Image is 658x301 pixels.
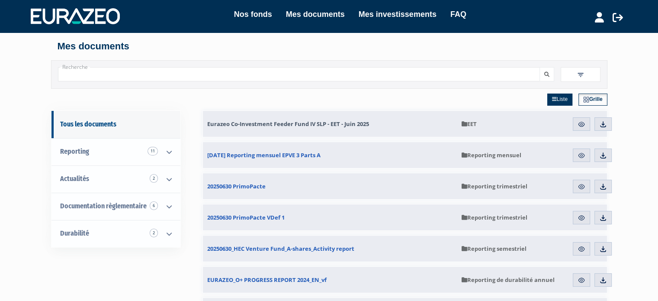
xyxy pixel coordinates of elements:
[599,214,607,222] img: download.svg
[31,8,120,24] img: 1732889491-logotype_eurazeo_blanc_rvb.png
[577,71,584,79] img: filter.svg
[203,236,457,262] a: 20250630_HEC Venture Fund_A-shares_Activity report
[60,147,89,155] span: Reporting
[359,8,437,20] a: Mes investissements
[462,120,477,128] span: EET
[578,276,585,284] img: eye.svg
[234,8,272,20] a: Nos fonds
[51,111,180,138] a: Tous les documents
[578,120,585,128] img: eye.svg
[286,8,345,20] a: Mes documents
[207,276,327,284] span: EURAZEO_O+ PROGRESS REPORT 2024_EN_vf
[578,245,585,253] img: eye.svg
[578,94,607,106] a: Grille
[150,201,158,210] span: 6
[599,152,607,159] img: download.svg
[462,214,527,221] span: Reporting trimestriel
[462,245,526,252] span: Reporting semestriel
[60,202,147,210] span: Documentation règlementaire
[51,138,180,165] a: Reporting 11
[578,152,585,159] img: eye.svg
[60,175,89,183] span: Actualités
[58,41,601,52] h4: Mes documents
[207,245,354,252] span: 20250630_HEC Venture Fund_A-shares_Activity report
[207,182,266,190] span: 20250630 PrimoPacte
[58,67,540,81] input: Recherche
[207,151,321,159] span: [DATE] Reporting mensuel EPVE 3 Parts A
[148,147,158,155] span: 11
[599,183,607,191] img: download.svg
[462,182,527,190] span: Reporting trimestriel
[203,204,457,230] a: 20250630 PrimoPacte VDef 1
[203,267,457,293] a: EURAZEO_O+ PROGRESS REPORT 2024_EN_vf
[203,173,457,199] a: 20250630 PrimoPacte
[150,229,158,237] span: 2
[450,8,466,20] a: FAQ
[207,120,369,128] span: Eurazeo Co-Investment Feeder Fund IV SLP - EET - Juin 2025
[51,193,180,220] a: Documentation règlementaire 6
[599,120,607,128] img: download.svg
[599,245,607,253] img: download.svg
[462,151,521,159] span: Reporting mensuel
[207,214,285,221] span: 20250630 PrimoPacte VDef 1
[60,229,89,237] span: Durabilité
[599,276,607,284] img: download.svg
[578,183,585,191] img: eye.svg
[583,97,589,103] img: grid.svg
[51,165,180,193] a: Actualités 2
[578,214,585,222] img: eye.svg
[462,276,555,284] span: Reporting de durabilité annuel
[203,142,457,168] a: [DATE] Reporting mensuel EPVE 3 Parts A
[150,174,158,183] span: 2
[51,220,180,247] a: Durabilité 2
[547,94,572,106] a: Liste
[203,111,457,137] a: Eurazeo Co-Investment Feeder Fund IV SLP - EET - Juin 2025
